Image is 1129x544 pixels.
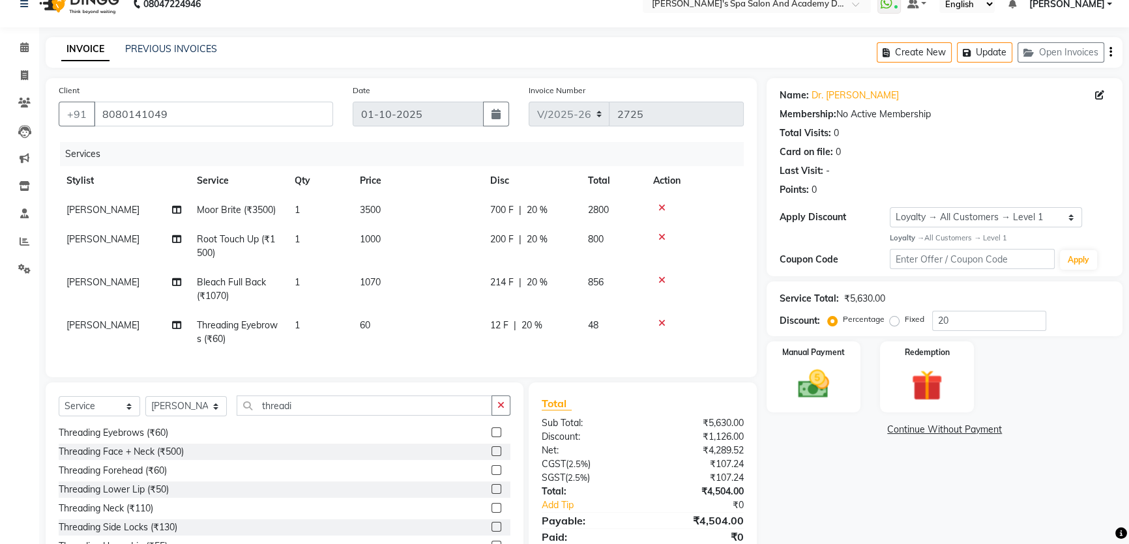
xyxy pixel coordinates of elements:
[360,233,381,245] span: 1000
[490,203,514,217] span: 700 F
[66,319,139,331] span: [PERSON_NAME]
[588,233,604,245] span: 800
[360,204,381,216] span: 3500
[360,319,370,331] span: 60
[957,42,1012,63] button: Update
[877,42,952,63] button: Create New
[542,397,572,410] span: Total
[812,183,817,197] div: 0
[352,166,482,195] th: Price
[780,292,839,306] div: Service Total:
[905,313,924,325] label: Fixed
[890,233,1109,244] div: All Customers → Level 1
[588,204,609,216] span: 2800
[643,485,754,498] div: ₹4,504.00
[532,430,643,444] div: Discount:
[59,483,169,496] div: Threading Lower Lip (₹50)
[780,107,1109,121] div: No Active Membership
[295,204,300,216] span: 1
[197,204,276,216] span: Moor Brite (₹3500)
[490,319,508,332] span: 12 F
[125,43,217,55] a: PREVIOUS INVOICES
[661,498,754,512] div: ₹0
[643,430,754,444] div: ₹1,126.00
[780,145,833,159] div: Card on file:
[61,38,110,61] a: INVOICE
[643,471,754,485] div: ₹107.24
[519,203,521,217] span: |
[532,457,643,471] div: ( )
[532,485,643,498] div: Total:
[59,85,80,96] label: Client
[59,464,167,478] div: Threading Forehead (₹60)
[527,233,548,246] span: 20 %
[643,457,754,471] div: ₹107.24
[529,85,585,96] label: Invoice Number
[780,89,809,102] div: Name:
[826,164,830,178] div: -
[197,276,266,302] span: Bleach Full Back (₹1070)
[780,183,809,197] div: Points:
[353,85,370,96] label: Date
[295,319,300,331] span: 1
[905,347,950,358] label: Redemption
[1018,42,1104,63] button: Open Invoices
[769,423,1120,437] a: Continue Without Payment
[812,89,899,102] a: Dr. [PERSON_NAME]
[527,203,548,217] span: 20 %
[59,166,189,195] th: Stylist
[588,276,604,288] span: 856
[890,233,924,242] strong: Loyalty →
[532,471,643,485] div: ( )
[490,276,514,289] span: 214 F
[568,472,587,483] span: 2.5%
[237,395,492,416] input: Search or Scan
[902,366,952,405] img: _gift.svg
[521,319,542,332] span: 20 %
[66,233,139,245] span: [PERSON_NAME]
[197,319,278,345] span: Threading Eyebrows (₹60)
[782,347,845,358] label: Manual Payment
[59,445,184,459] div: Threading Face + Neck (₹500)
[844,292,885,306] div: ₹5,630.00
[532,498,662,512] a: Add Tip
[59,102,95,126] button: +91
[490,233,514,246] span: 200 F
[780,107,836,121] div: Membership:
[287,166,352,195] th: Qty
[643,444,754,457] div: ₹4,289.52
[836,145,841,159] div: 0
[527,276,548,289] span: 20 %
[360,276,381,288] span: 1070
[542,472,565,483] span: SGST
[59,502,153,515] div: Threading Neck (₹110)
[197,233,275,259] span: Root Touch Up (₹1500)
[788,366,839,402] img: _cash.svg
[834,126,839,140] div: 0
[59,426,168,440] div: Threading Eyebrows (₹60)
[780,164,823,178] div: Last Visit:
[780,126,831,140] div: Total Visits:
[568,459,588,469] span: 2.5%
[519,276,521,289] span: |
[643,416,754,430] div: ₹5,630.00
[94,102,333,126] input: Search by Name/Mobile/Email/Code
[1060,250,1097,270] button: Apply
[514,319,516,332] span: |
[645,166,744,195] th: Action
[295,233,300,245] span: 1
[519,233,521,246] span: |
[843,313,885,325] label: Percentage
[580,166,645,195] th: Total
[890,249,1055,269] input: Enter Offer / Coupon Code
[780,314,820,328] div: Discount:
[780,253,890,266] div: Coupon Code
[643,513,754,528] div: ₹4,504.00
[60,142,754,166] div: Services
[66,276,139,288] span: [PERSON_NAME]
[780,210,890,224] div: Apply Discount
[542,458,566,470] span: CGST
[482,166,580,195] th: Disc
[532,513,643,528] div: Payable:
[588,319,598,331] span: 48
